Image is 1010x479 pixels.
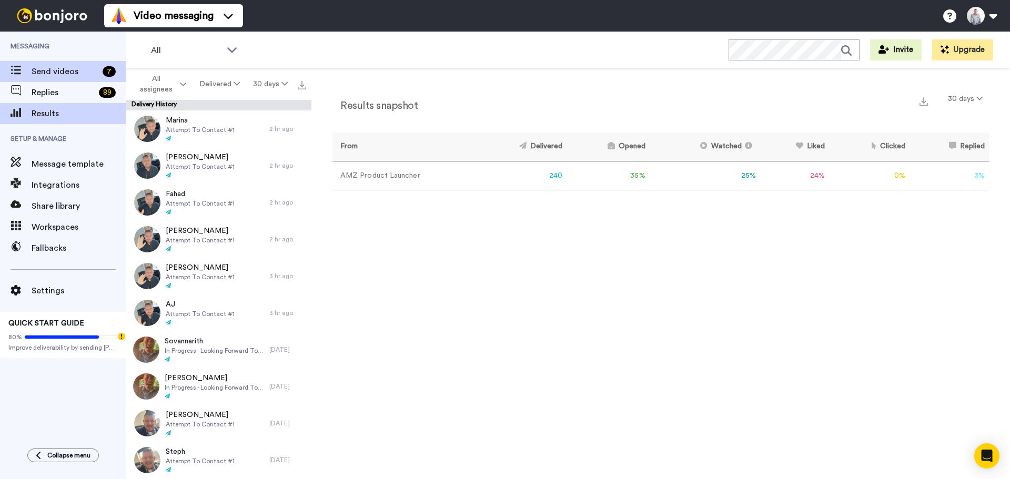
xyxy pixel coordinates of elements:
[166,446,235,457] span: Steph
[13,8,92,23] img: bj-logo-header-white.svg
[32,179,126,191] span: Integrations
[269,161,306,170] div: 2 hr ago
[567,133,649,161] th: Opened
[269,125,306,133] div: 2 hr ago
[295,76,309,92] button: Export all results that match these filters now.
[269,309,306,317] div: 3 hr ago
[476,133,567,161] th: Delivered
[193,75,246,94] button: Delivered
[134,152,160,179] img: 8cbeeb45-0c31-4241-9ddc-7e3c02c52fbd-thumb.jpg
[134,189,160,216] img: df5823cf-0c4c-431c-8103-5ed80e70b006-thumb.jpg
[269,456,306,464] div: [DATE]
[126,147,311,184] a: [PERSON_NAME]Attempt To Contact #12 hr ago
[133,373,159,400] img: 4d1ac2a8-445c-4c9a-9d43-46cdb3be7699-thumb.jpg
[760,161,829,190] td: 24 %
[166,199,235,208] span: Attempt To Contact #1
[760,133,829,161] th: Liked
[269,272,306,280] div: 3 hr ago
[476,161,567,190] td: 240
[650,161,760,190] td: 25 %
[166,273,235,281] span: Attempt To Contact #1
[166,226,235,236] span: [PERSON_NAME]
[32,200,126,212] span: Share library
[269,235,306,243] div: 2 hr ago
[117,332,126,341] div: Tooltip anchor
[332,161,476,190] td: AMZ Product Launcher
[32,242,126,254] span: Fallbacks
[126,184,311,221] a: FahadAttempt To Contact #12 hr ago
[32,158,126,170] span: Message template
[110,7,127,24] img: vm-color.svg
[103,66,116,77] div: 7
[126,331,311,368] a: SovannarithIn Progress - Looking Forward To Working With You![DATE]
[134,8,214,23] span: Video messaging
[247,75,295,94] button: 30 days
[134,447,160,473] img: 3a2ebfa8-9106-4599-883f-e7bfc2e9af57-thumb.jpg
[134,410,160,436] img: 3c1cf3c9-b971-447f-ad4e-f424d6400cda-thumb.jpg
[165,336,264,346] span: Sovannarith
[932,39,993,60] button: Upgrade
[165,383,264,392] span: In Progress - Looking Forward To Working With You!
[134,300,160,326] img: d3f0024e-7baf-4542-8965-38fb29afde22-thumb.jpg
[126,221,311,258] a: [PERSON_NAME]Attempt To Contact #12 hr ago
[269,345,306,354] div: [DATE]
[166,310,235,318] span: Attempt To Contact #1
[974,443,999,468] div: Open Intercom Messenger
[910,161,989,190] td: 3 %
[126,294,311,331] a: AJAttempt To Contact #13 hr ago
[133,337,159,363] img: 5a5582f6-b133-4830-8527-01b9ee922267-thumb.jpg
[166,152,235,162] span: [PERSON_NAME]
[126,258,311,294] a: [PERSON_NAME]Attempt To Contact #13 hr ago
[135,74,178,95] span: All assignees
[166,410,235,420] span: [PERSON_NAME]
[166,457,235,465] span: Attempt To Contact #1
[166,126,235,134] span: Attempt To Contact #1
[166,262,235,273] span: [PERSON_NAME]
[166,115,235,126] span: Marina
[32,107,126,120] span: Results
[126,110,311,147] a: MarinaAttempt To Contact #12 hr ago
[27,449,99,462] button: Collapse menu
[332,133,476,161] th: From
[650,133,760,161] th: Watched
[829,133,910,161] th: Clicked
[128,69,193,99] button: All assignees
[920,97,928,106] img: export.svg
[298,81,306,89] img: export.svg
[332,100,418,111] h2: Results snapshot
[126,442,311,478] a: StephAttempt To Contact #1[DATE]
[829,161,910,190] td: 0 %
[942,89,989,108] button: 30 days
[8,320,84,327] span: QUICK START GUIDE
[166,420,235,429] span: Attempt To Contact #1
[269,419,306,427] div: [DATE]
[166,236,235,244] span: Attempt To Contact #1
[165,373,264,383] span: [PERSON_NAME]
[151,44,221,57] span: All
[870,39,922,60] button: Invite
[567,161,649,190] td: 35 %
[134,116,160,142] img: 80c51c7d-c659-40f9-9d62-229c46554a5e-thumb.jpg
[8,343,118,352] span: Improve deliverability by sending [PERSON_NAME]’s from your own email
[269,382,306,391] div: [DATE]
[32,86,95,99] span: Replies
[47,451,90,460] span: Collapse menu
[126,100,311,110] div: Delivery History
[126,405,311,442] a: [PERSON_NAME]Attempt To Contact #1[DATE]
[32,284,126,297] span: Settings
[269,198,306,207] div: 2 hr ago
[916,93,931,108] button: Export a summary of each team member’s results that match this filter now.
[134,226,160,252] img: 9389c758-1474-4ef8-86c2-d1a6c7ec828a-thumb.jpg
[166,189,235,199] span: Fahad
[166,299,235,310] span: AJ
[32,221,126,233] span: Workspaces
[134,263,160,289] img: fef1b687-8e57-408f-b664-47a328b80da7-thumb.jpg
[166,162,235,171] span: Attempt To Contact #1
[910,133,989,161] th: Replied
[165,346,264,355] span: In Progress - Looking Forward To Working With You!
[8,333,22,341] span: 80%
[126,368,311,405] a: [PERSON_NAME]In Progress - Looking Forward To Working With You![DATE]
[99,87,116,98] div: 89
[32,65,98,78] span: Send videos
